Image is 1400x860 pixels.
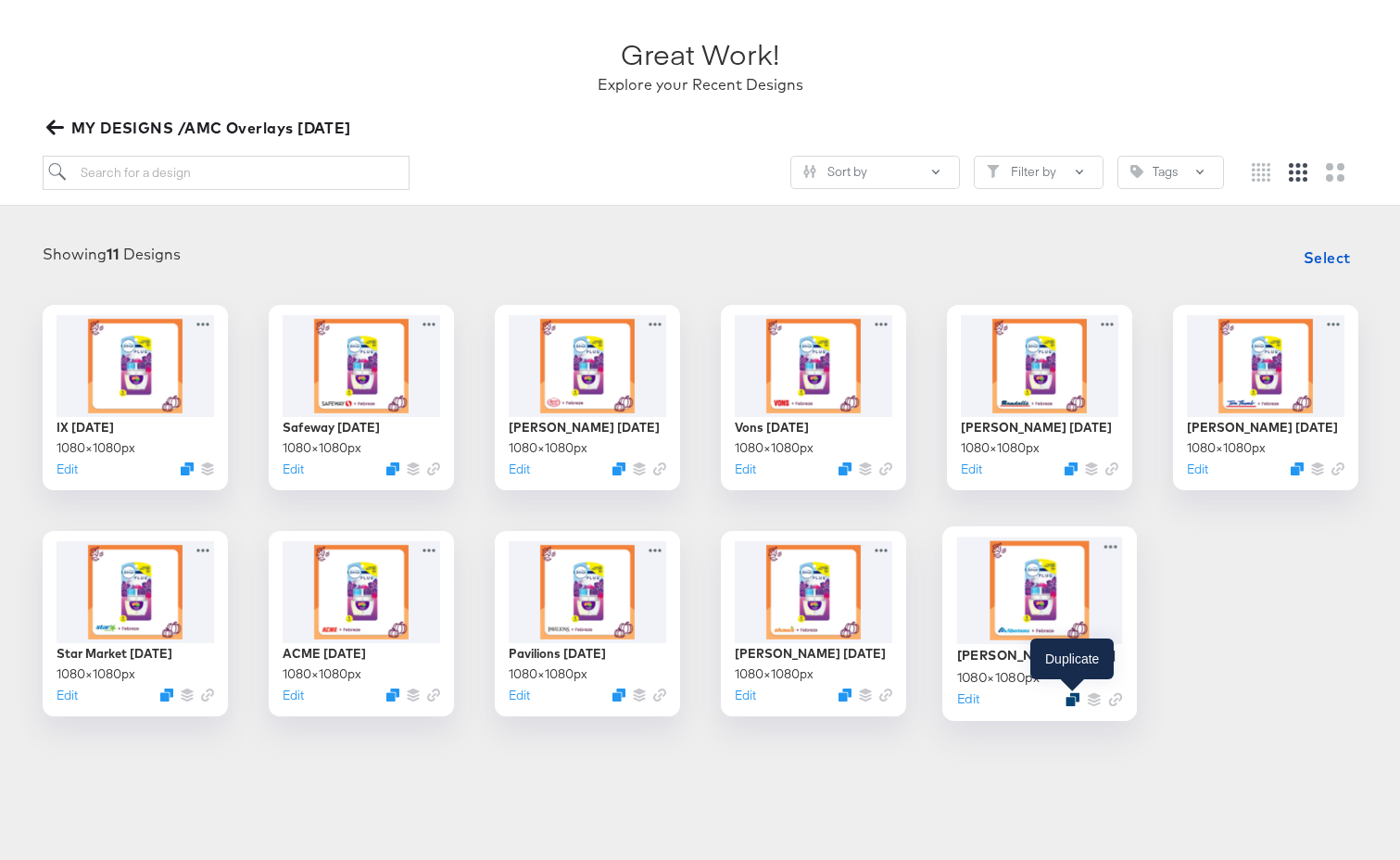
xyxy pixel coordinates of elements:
svg: Link [427,462,440,475]
div: Pavilions [DATE]1080×1080pxEditDuplicate [495,531,680,716]
svg: Link [653,689,666,702]
button: Edit [509,687,530,704]
div: 1080 × 1080 px [956,668,1039,686]
button: TagTags [1117,156,1224,189]
div: Star Market [DATE] [57,645,172,663]
div: 1080 × 1080 px [961,439,1040,457]
div: 1080 × 1080 px [509,665,587,683]
svg: Duplicate [386,462,399,475]
div: Pavilions [DATE] [509,645,606,663]
div: IX [DATE] [57,419,114,436]
button: Edit [735,687,756,704]
svg: Duplicate [1066,692,1079,706]
div: 1080 × 1080 px [1187,439,1266,457]
input: Search for a design [43,156,410,190]
button: SlidersSort by [790,156,960,189]
div: [PERSON_NAME] [DATE]1080×1080pxEditDuplicate [947,305,1132,490]
svg: Medium grid [1289,163,1307,182]
div: Explore your Recent Designs [598,74,803,95]
button: Edit [961,461,982,478]
div: 1080 × 1080 px [57,439,135,457]
svg: Duplicate [1291,462,1304,475]
div: [PERSON_NAME] [DATE] [956,646,1115,664]
svg: Duplicate [1065,462,1078,475]
div: Safeway [DATE]1080×1080pxEditDuplicate [269,305,454,490]
div: 1080 × 1080 px [509,439,587,457]
button: Edit [509,461,530,478]
div: ACME [DATE] [283,645,366,663]
div: [PERSON_NAME] [DATE] [735,645,886,663]
button: Edit [283,461,304,478]
div: Safeway [DATE] [283,419,380,436]
div: Great Work! [621,34,779,74]
button: Select [1296,239,1358,276]
div: ACME [DATE]1080×1080pxEditDuplicate [269,531,454,716]
div: Vons [DATE] [735,419,809,436]
div: 1080 × 1080 px [735,665,814,683]
button: Edit [283,687,304,704]
div: [PERSON_NAME] [DATE]1080×1080pxEditDuplicate [495,305,680,490]
div: IX [DATE]1080×1080pxEditDuplicate [43,305,228,490]
button: Edit [1187,461,1208,478]
div: 1080 × 1080 px [283,439,361,457]
svg: Sliders [803,165,816,178]
svg: Link [201,689,214,702]
button: MY DESIGNS /AMC Overlays [DATE] [43,115,359,141]
svg: Duplicate [839,462,851,475]
svg: Link [653,462,666,475]
svg: Duplicate [386,689,399,702]
svg: Duplicate [181,462,194,475]
div: 1080 × 1080 px [735,439,814,457]
div: [PERSON_NAME] [DATE]1080×1080pxEditDuplicate [1173,305,1358,490]
svg: Duplicate [612,689,625,702]
svg: Duplicate [612,462,625,475]
svg: Link [1105,462,1118,475]
div: Showing Designs [43,244,181,265]
div: 1080 × 1080 px [283,665,361,683]
div: [PERSON_NAME] [DATE]1080×1080pxEditDuplicate [721,531,906,716]
div: Vons [DATE]1080×1080pxEditDuplicate [721,305,906,490]
svg: Duplicate [839,689,851,702]
svg: Tag [1130,165,1143,178]
svg: Link [1331,462,1344,475]
svg: Link [1108,692,1122,706]
div: [PERSON_NAME] [DATE] [1187,419,1338,436]
button: Edit [956,689,978,707]
button: Edit [57,687,78,704]
div: 1080 × 1080 px [57,665,135,683]
button: Edit [57,461,78,478]
svg: Link [879,689,892,702]
div: [PERSON_NAME] [DATE] [961,419,1112,436]
span: MY DESIGNS /AMC Overlays [DATE] [50,115,351,141]
svg: Small grid [1252,163,1270,182]
strong: 11 [107,245,120,263]
svg: Link [427,689,440,702]
svg: Duplicate [160,689,173,702]
button: FilterFilter by [974,156,1104,189]
svg: Link [879,462,892,475]
div: [PERSON_NAME] [DATE] [509,419,660,436]
div: Star Market [DATE]1080×1080pxEditDuplicate [43,531,228,716]
button: Edit [735,461,756,478]
svg: Filter [987,165,1000,178]
span: Select [1304,245,1351,271]
svg: Large grid [1326,163,1344,182]
div: [PERSON_NAME] [DATE]1080×1080pxEditDuplicate [942,526,1137,721]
